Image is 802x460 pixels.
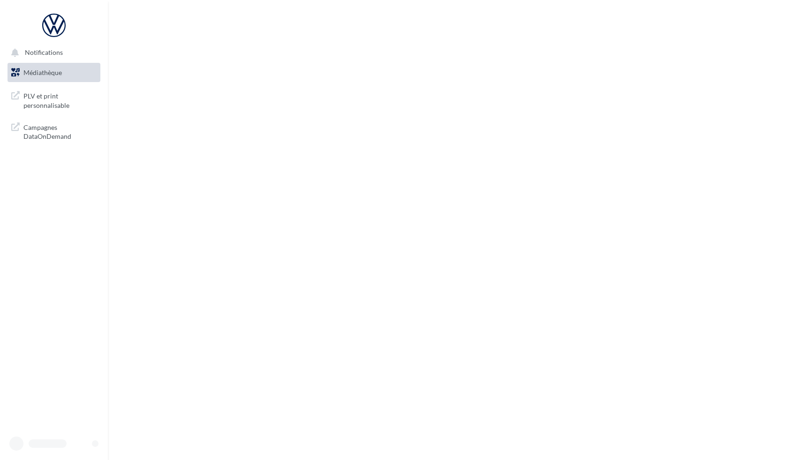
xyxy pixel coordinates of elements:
span: Notifications [25,49,63,57]
span: PLV et print personnalisable [23,90,97,110]
a: PLV et print personnalisable [6,86,102,113]
a: Médiathèque [6,63,102,83]
a: Campagnes DataOnDemand [6,117,102,145]
span: Médiathèque [23,68,62,76]
span: Campagnes DataOnDemand [23,121,97,141]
